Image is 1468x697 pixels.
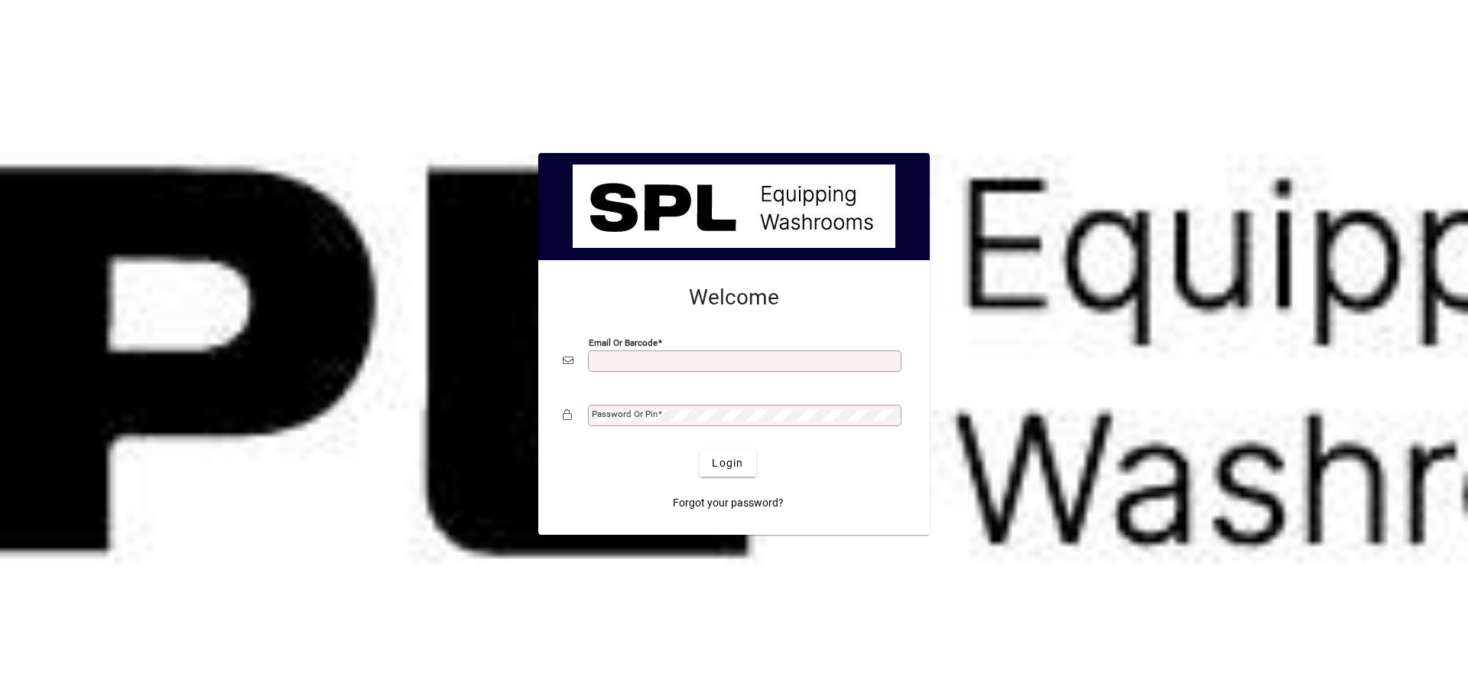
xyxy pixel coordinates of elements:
mat-label: Email or Barcode [589,337,658,348]
a: Forgot your password? [667,489,790,516]
button: Login [700,449,755,477]
h2: Welcome [563,285,905,311]
span: Login [712,455,743,471]
span: Forgot your password? [673,495,784,511]
mat-label: Password or Pin [592,409,658,419]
